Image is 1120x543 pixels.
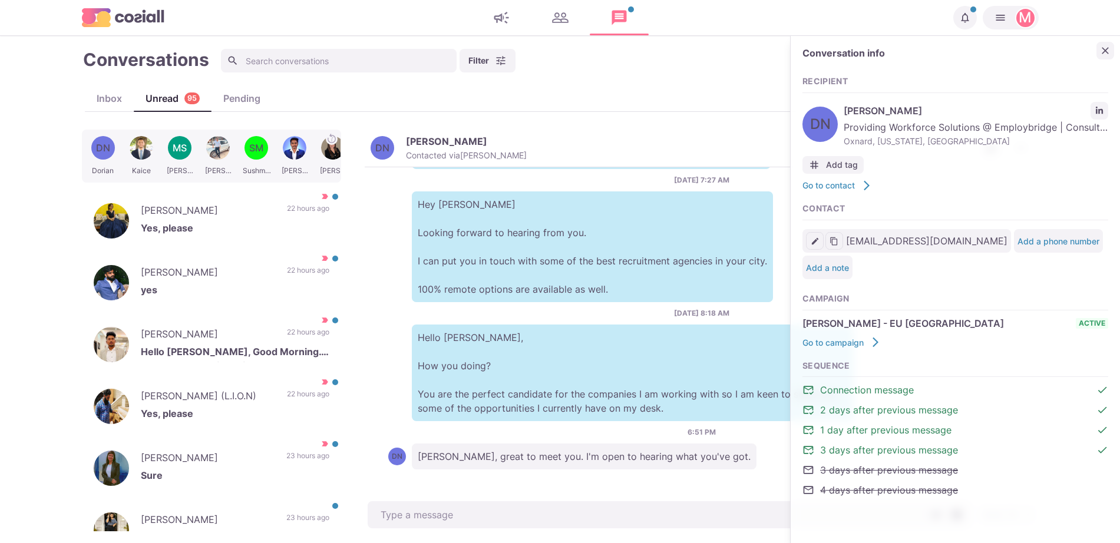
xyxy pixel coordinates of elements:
[1017,236,1099,246] button: Add a phone number
[820,443,958,457] span: 3 days after previous message
[983,6,1039,29] button: Martin
[806,232,824,250] button: Edit
[802,336,881,348] a: Go to campaign
[1091,102,1108,120] a: LinkedIn profile link
[141,283,329,300] p: yes
[375,143,389,153] div: Dorian K. Nunez
[82,8,164,27] img: logo
[802,48,1091,59] h2: Conversation info
[844,104,1085,118] span: [PERSON_NAME]
[820,423,951,437] span: 1 day after previous message
[406,135,487,147] p: [PERSON_NAME]
[287,389,329,406] p: 22 hours ago
[141,512,275,530] p: [PERSON_NAME]
[141,327,275,345] p: [PERSON_NAME]
[802,156,864,174] button: Add tag
[674,175,729,186] p: [DATE] 7:27 AM
[94,203,129,239] img: Shruti Raykhere
[212,91,272,105] div: Pending
[820,463,958,477] span: 3 days after previous message
[83,49,209,70] h1: Conversations
[412,325,854,421] p: Hello [PERSON_NAME], How you doing? You are the perfect candidate for the companies I am working ...
[953,6,977,29] button: Notifications
[94,451,129,486] img: Kalpana Kotla
[141,406,329,424] p: Yes, please
[287,265,329,283] p: 22 hours ago
[134,91,212,105] div: Unread
[806,263,849,273] button: Add a note
[141,221,329,239] p: Yes, please
[802,180,873,191] a: Go to contact
[141,345,329,362] p: Hello [PERSON_NAME], Good Morning. Can you tell me little bit more. Thanks
[141,389,275,406] p: [PERSON_NAME] (L.I.O.N)
[412,443,756,469] p: [PERSON_NAME], great to meet you. I'm open to hearing what you've got.
[85,91,134,105] div: Inbox
[460,49,516,72] button: Filter
[802,77,1108,87] h3: Recipient
[286,451,329,468] p: 23 hours ago
[94,327,129,362] img: Akash Jaiswal
[141,451,275,468] p: [PERSON_NAME]
[844,135,1108,147] span: Oxnard, [US_STATE], [GEOGRAPHIC_DATA]
[810,117,831,131] div: Dorian K. Nunez
[688,427,716,438] p: 6:51 PM
[825,232,843,250] button: Copy
[820,483,958,497] span: 4 days after previous message
[392,453,402,460] div: Dorian K. Nunez
[94,265,129,300] img: Priyanshu Yadav
[820,383,914,397] span: Connection message
[802,204,1108,214] h3: Contact
[286,512,329,530] p: 23 hours ago
[94,389,129,424] img: Devraj Devkota (L.I.O.N)
[1096,42,1114,59] button: Close
[287,327,329,345] p: 22 hours ago
[141,468,329,486] p: Sure
[1076,318,1108,329] span: active
[1019,11,1032,25] div: Martin
[412,191,773,302] p: Hey [PERSON_NAME] Looking forward to hearing from you. I can put you in touch with some of the be...
[221,49,457,72] input: Search conversations
[674,308,729,319] p: [DATE] 8:18 AM
[802,361,1108,371] h3: Sequence
[820,403,958,417] span: 2 days after previous message
[802,294,1108,304] h3: Campaign
[846,234,1007,248] span: [EMAIL_ADDRESS][DOMAIN_NAME]
[406,150,527,161] p: Contacted via [PERSON_NAME]
[141,265,275,283] p: [PERSON_NAME]
[371,135,527,161] button: Dorian K. Nunez[PERSON_NAME]Contacted via[PERSON_NAME]
[844,120,1108,134] span: Providing Workforce Solutions @ Employbridge | Consulting w/ Small & Large Business l Value Selling
[141,203,275,221] p: [PERSON_NAME]
[287,203,329,221] p: 22 hours ago
[187,93,197,104] p: 95
[802,316,1004,330] span: [PERSON_NAME] - EU [GEOGRAPHIC_DATA]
